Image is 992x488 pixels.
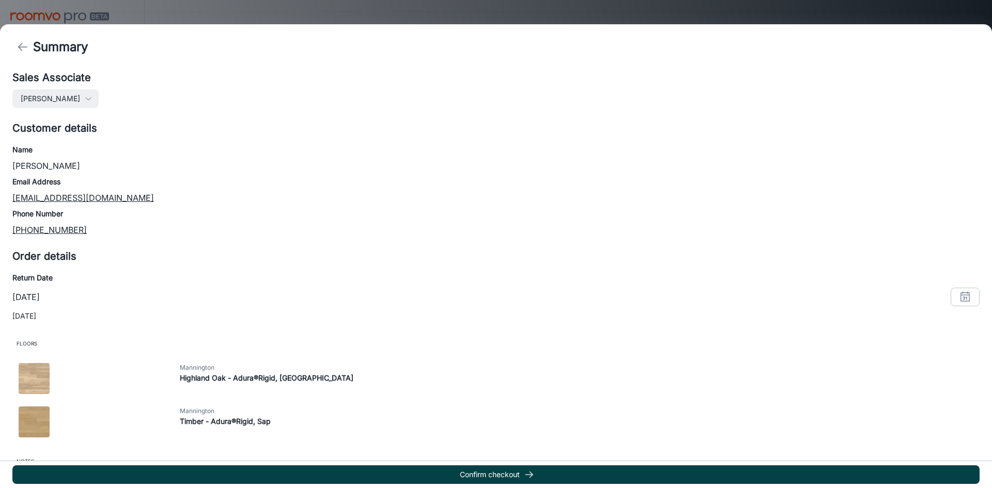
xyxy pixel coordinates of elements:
[12,225,87,235] a: [PHONE_NUMBER]
[12,465,980,484] button: Confirm checkout
[180,372,982,384] h6: Highland Oak - Adura®Rigid, [GEOGRAPHIC_DATA]
[33,38,88,56] h4: Summary
[180,406,982,416] span: Mannington
[12,334,980,353] span: Floors
[12,89,99,108] button: [PERSON_NAME]
[12,176,980,187] h6: Email Address
[12,452,980,470] span: Notes
[12,248,980,264] h5: Order details
[12,37,33,57] button: back
[12,272,980,284] h6: Return Date
[12,70,91,85] h5: Sales Associate
[12,310,980,322] p: [DATE]
[12,120,980,136] h5: Customer details
[12,144,980,155] h6: Name
[12,291,40,303] p: [DATE]
[180,416,982,427] h6: Timber - Adura®Rigid, Sap
[12,208,980,219] h6: Phone Number
[19,363,50,394] img: Highland Oak - Adura®Rigid, Loch View
[180,363,982,372] span: Mannington
[19,406,50,437] img: Timber - Adura®Rigid, Sap
[12,193,154,203] a: [EMAIL_ADDRESS][DOMAIN_NAME]
[12,160,980,172] p: [PERSON_NAME]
